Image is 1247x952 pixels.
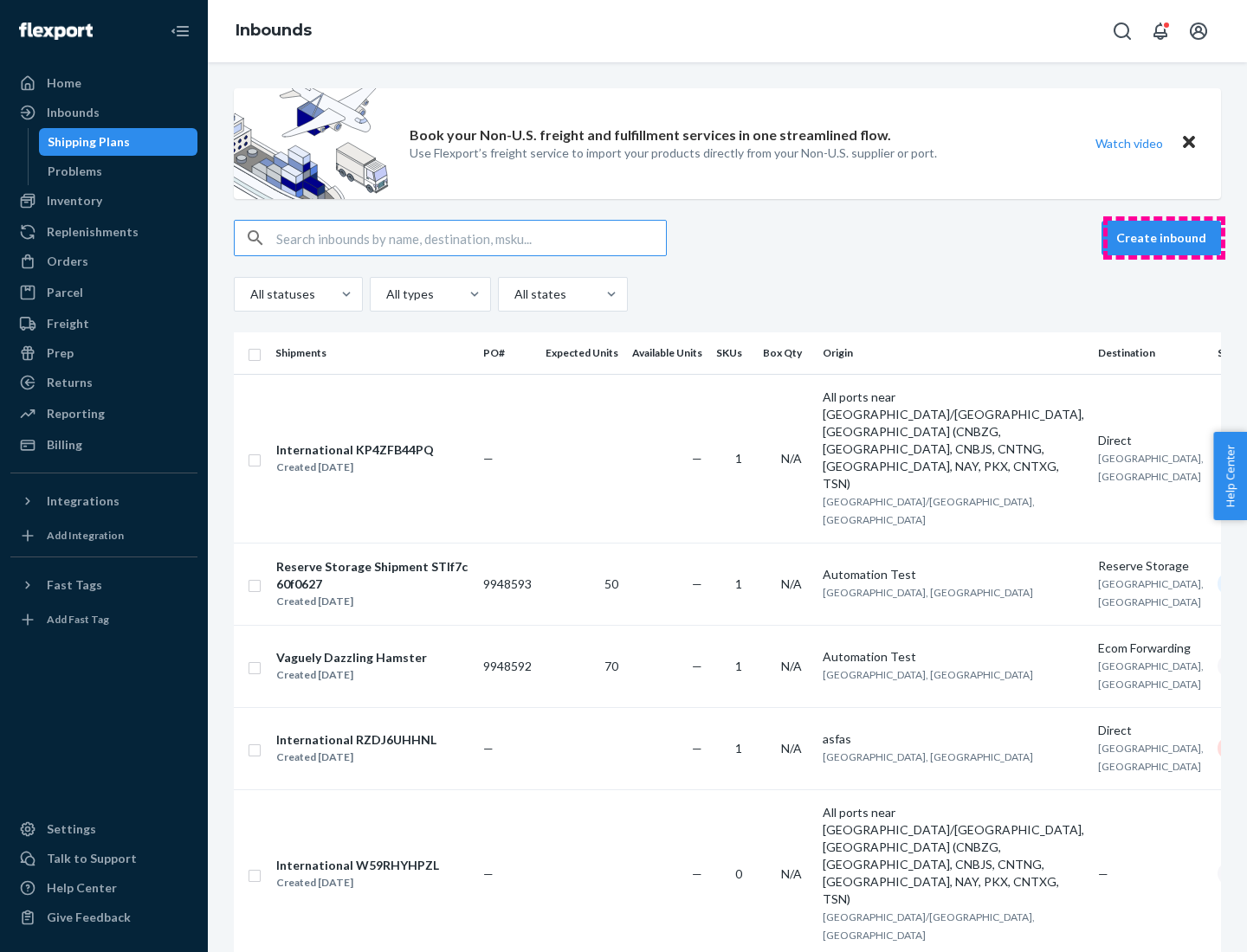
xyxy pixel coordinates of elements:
span: [GEOGRAPHIC_DATA], [GEOGRAPHIC_DATA] [1098,659,1204,691]
input: All states [513,286,514,303]
span: 1 [735,451,742,466]
td: 9948592 [476,625,539,707]
img: Flexport logo [19,23,93,40]
a: Freight [10,310,197,338]
div: Automation Test [823,648,1084,666]
span: [GEOGRAPHIC_DATA]/[GEOGRAPHIC_DATA], [GEOGRAPHIC_DATA] [823,910,1035,942]
ol: breadcrumbs [222,6,326,56]
a: Prep [10,339,197,367]
th: Origin [816,332,1091,374]
span: [GEOGRAPHIC_DATA], [GEOGRAPHIC_DATA] [1098,742,1204,773]
div: asfas [823,730,1084,748]
a: Orders [10,248,197,275]
a: Replenishments [10,218,197,246]
div: Billing [47,436,82,453]
th: PO# [476,332,539,374]
span: — [692,576,702,591]
span: N/A [781,866,802,881]
input: Search inbounds by name, destination, msku... [276,221,666,255]
span: 0 [735,866,742,881]
div: Help Center [47,879,117,897]
div: Created [DATE] [276,874,439,891]
a: Add Fast Tag [10,606,197,634]
div: Shipping Plans [48,133,130,151]
div: Ecom Forwarding [1098,640,1204,657]
div: Created [DATE] [276,666,427,684]
div: Reserve Storage [1098,557,1204,575]
a: Billing [10,431,197,459]
div: International RZDJ6UHHNL [276,731,436,749]
div: Add Integration [47,528,124,543]
span: N/A [781,451,802,466]
th: Available Units [625,332,709,374]
a: Returns [10,369,197,396]
span: 1 [735,576,742,591]
span: [GEOGRAPHIC_DATA]/[GEOGRAPHIC_DATA], [GEOGRAPHIC_DATA] [823,495,1035,526]
button: Create inbound [1102,221,1221,255]
button: Open notifications [1143,14,1178,48]
span: — [692,659,702,673]
div: Fast Tags [47,576,102,594]
div: Created [DATE] [276,459,434,476]
span: — [692,866,702,881]
span: — [483,741,494,756]
p: Book your Non-U.S. freight and fulfillment services in one streamlined flow. [410,125,891,145]
td: 9948593 [476,543,539,625]
span: 70 [604,659,618,673]
a: Inbounds [10,99,197,126]
span: [GEOGRAPHIC_DATA], [GEOGRAPHIC_DATA] [1098,577,1204,608]
span: [GEOGRAPHIC_DATA], [GEOGRAPHIC_DATA] [823,668,1033,681]
div: Direct [1098,722,1204,739]
span: N/A [781,659,802,673]
div: Replenishments [47,223,139,241]
button: Close [1178,131,1200,156]
div: Reporting [47,405,105,422]
button: Give Feedback [10,904,197,931]
span: 1 [735,659,742,673]
div: Freight [47,315,89,332]
a: Add Integration [10,522,197,550]
div: Talk to Support [47,850,137,867]
button: Integrations [10,487,197,515]
button: Watch video [1084,131,1174,156]
a: Problems [39,158,198,185]
a: Talk to Support [10,845,197,872]
span: N/A [781,741,802,756]
div: International W59RHYHPZL [276,857,439,874]
span: [GEOGRAPHIC_DATA], [GEOGRAPHIC_DATA] [823,750,1033,763]
span: — [692,451,702,466]
p: Use Flexport’s freight service to import your products directly from your Non-U.S. supplier or port. [410,145,937,162]
div: Created [DATE] [276,749,436,766]
input: All statuses [249,286,250,303]
a: Shipping Plans [39,128,198,156]
a: Inventory [10,187,197,215]
span: — [1098,866,1108,881]
button: Open account menu [1181,14,1216,48]
div: Home [47,74,81,92]
span: [GEOGRAPHIC_DATA], [GEOGRAPHIC_DATA] [1098,452,1204,483]
div: All ports near [GEOGRAPHIC_DATA]/[GEOGRAPHIC_DATA], [GEOGRAPHIC_DATA] (CNBZG, [GEOGRAPHIC_DATA], ... [823,389,1084,492]
div: Reserve Storage Shipment STIf7c60f0627 [276,558,468,593]
button: Close Navigation [163,14,197,48]
div: Inventory [47,192,102,209]
button: Fast Tags [10,571,197,599]
span: 1 [735,741,742,756]
div: Prep [47,344,74,362]
th: Shipments [268,332,476,374]
input: All types [384,286,386,303]
a: Parcel [10,279,197,306]
div: Vaguely Dazzling Hamster [276,649,427,666]
div: Give Feedback [47,909,131,926]
a: Help Center [10,874,197,902]
span: N/A [781,576,802,591]
th: Destination [1091,332,1211,374]
div: Created [DATE] [276,593,468,610]
div: International KP4ZFB44PQ [276,441,434,459]
th: SKUs [709,332,756,374]
div: Inbounds [47,104,100,121]
div: Direct [1098,432,1204,449]
a: Inbounds [236,21,312,40]
div: Parcel [47,284,83,301]
div: Add Fast Tag [47,612,109,627]
div: Automation Test [823,566,1084,583]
